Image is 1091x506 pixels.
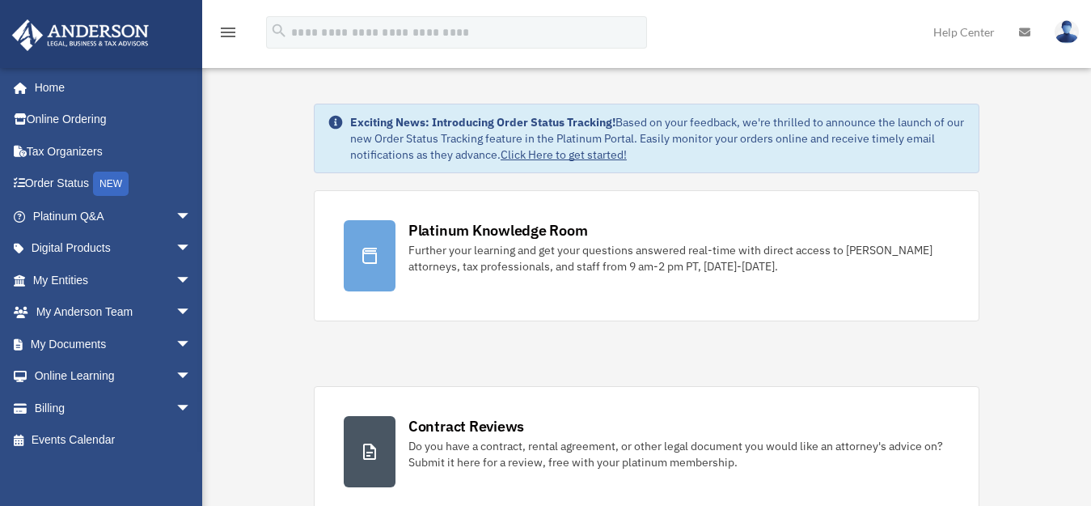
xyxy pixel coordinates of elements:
[11,135,216,168] a: Tax Organizers
[11,392,216,424] a: Billingarrow_drop_down
[408,416,524,436] div: Contract Reviews
[11,71,208,104] a: Home
[175,392,208,425] span: arrow_drop_down
[408,220,588,240] div: Platinum Knowledge Room
[11,328,216,360] a: My Documentsarrow_drop_down
[7,19,154,51] img: Anderson Advisors Platinum Portal
[175,296,208,330] span: arrow_drop_down
[1055,20,1079,44] img: User Pic
[11,296,216,329] a: My Anderson Teamarrow_drop_down
[175,360,208,393] span: arrow_drop_down
[175,264,208,297] span: arrow_drop_down
[93,172,129,196] div: NEW
[218,28,238,42] a: menu
[350,115,615,130] strong: Exciting News: Introducing Order Status Tracking!
[175,200,208,233] span: arrow_drop_down
[218,23,238,42] i: menu
[501,147,627,162] a: Click Here to get started!
[408,242,949,274] div: Further your learning and get your questions answered real-time with direct access to [PERSON_NAM...
[11,232,216,265] a: Digital Productsarrow_drop_down
[175,328,208,361] span: arrow_drop_down
[11,264,216,296] a: My Entitiesarrow_drop_down
[314,190,979,321] a: Platinum Knowledge Room Further your learning and get your questions answered real-time with dire...
[11,424,216,457] a: Events Calendar
[11,168,216,201] a: Order StatusNEW
[175,232,208,266] span: arrow_drop_down
[350,114,966,163] div: Based on your feedback, we're thrilled to announce the launch of our new Order Status Tracking fe...
[11,360,216,393] a: Online Learningarrow_drop_down
[270,22,288,40] i: search
[11,104,216,136] a: Online Ordering
[11,200,216,232] a: Platinum Q&Aarrow_drop_down
[408,438,949,470] div: Do you have a contract, rental agreement, or other legal document you would like an attorney's ad...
